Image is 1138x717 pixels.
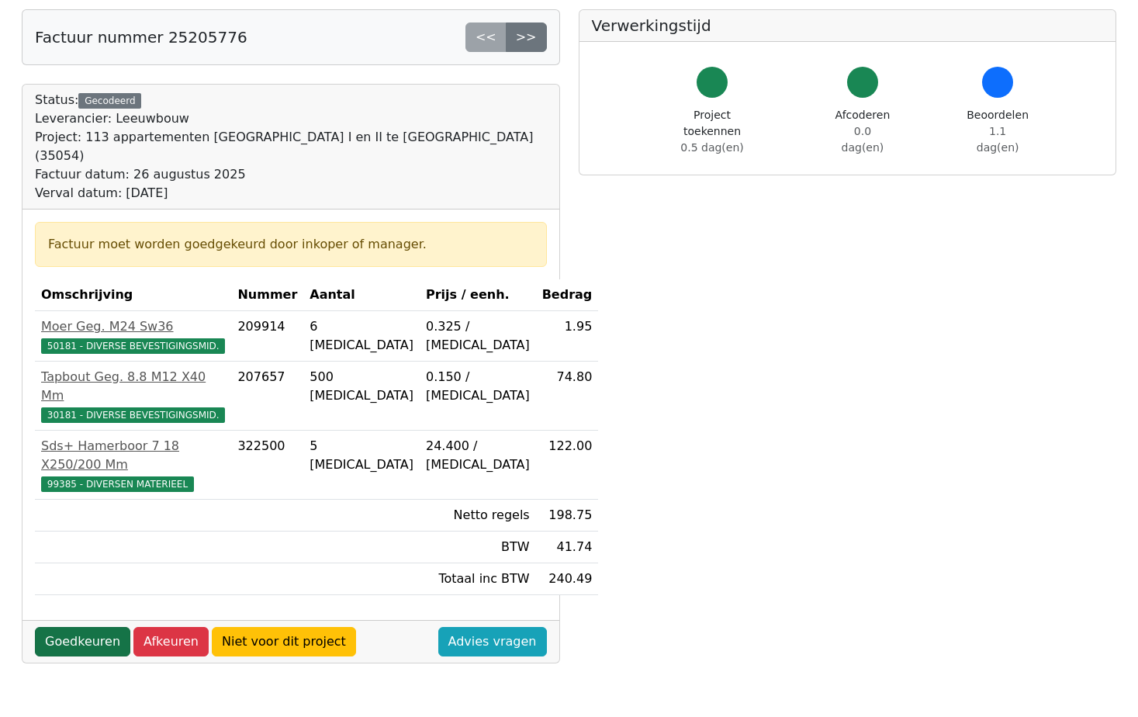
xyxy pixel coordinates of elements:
div: Project toekennen [666,107,759,156]
div: Status: [35,91,547,203]
div: Sds+ Hamerboor 7 18 X250/200 Mm [41,437,225,474]
div: Factuur datum: 26 augustus 2025 [35,165,547,184]
div: 0.150 / [MEDICAL_DATA] [426,368,530,405]
span: 0.0 dag(en) [842,125,884,154]
a: >> [506,23,547,52]
td: Totaal inc BTW [420,563,536,595]
th: Omschrijving [35,279,231,311]
div: Gecodeerd [78,93,141,109]
div: 6 [MEDICAL_DATA] [310,317,413,355]
div: 0.325 / [MEDICAL_DATA] [426,317,530,355]
a: Goedkeuren [35,627,130,656]
th: Nummer [231,279,303,311]
td: 74.80 [536,362,599,431]
td: BTW [420,532,536,563]
div: Moer Geg. M24 Sw36 [41,317,225,336]
div: 5 [MEDICAL_DATA] [310,437,413,474]
td: 240.49 [536,563,599,595]
td: 1.95 [536,311,599,362]
div: Leverancier: Leeuwbouw [35,109,547,128]
div: 500 [MEDICAL_DATA] [310,368,413,405]
th: Bedrag [536,279,599,311]
td: Netto regels [420,500,536,532]
td: 198.75 [536,500,599,532]
div: Project: 113 appartementen [GEOGRAPHIC_DATA] I en II te [GEOGRAPHIC_DATA] (35054) [35,128,547,165]
span: 99385 - DIVERSEN MATERIEEL [41,476,194,492]
td: 122.00 [536,431,599,500]
span: 1.1 dag(en) [977,125,1019,154]
a: Sds+ Hamerboor 7 18 X250/200 Mm99385 - DIVERSEN MATERIEEL [41,437,225,493]
div: Tapbout Geg. 8.8 M12 X40 Mm [41,368,225,405]
div: Verval datum: [DATE] [35,184,547,203]
div: Afcoderen [833,107,893,156]
td: 322500 [231,431,303,500]
a: Tapbout Geg. 8.8 M12 X40 Mm30181 - DIVERSE BEVESTIGINGSMID. [41,368,225,424]
td: 41.74 [536,532,599,563]
td: 209914 [231,311,303,362]
h5: Factuur nummer 25205776 [35,28,247,47]
div: Factuur moet worden goedgekeurd door inkoper of manager. [48,235,534,254]
a: Moer Geg. M24 Sw3650181 - DIVERSE BEVESTIGINGSMID. [41,317,225,355]
th: Prijs / eenh. [420,279,536,311]
th: Aantal [303,279,420,311]
span: 0.5 dag(en) [680,141,743,154]
span: 50181 - DIVERSE BEVESTIGINGSMID. [41,338,225,354]
h5: Verwerkingstijd [592,16,1104,35]
a: Advies vragen [438,627,547,656]
div: Beoordelen [967,107,1029,156]
a: Afkeuren [133,627,209,656]
td: 207657 [231,362,303,431]
div: 24.400 / [MEDICAL_DATA] [426,437,530,474]
a: Niet voor dit project [212,627,356,656]
span: 30181 - DIVERSE BEVESTIGINGSMID. [41,407,225,423]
